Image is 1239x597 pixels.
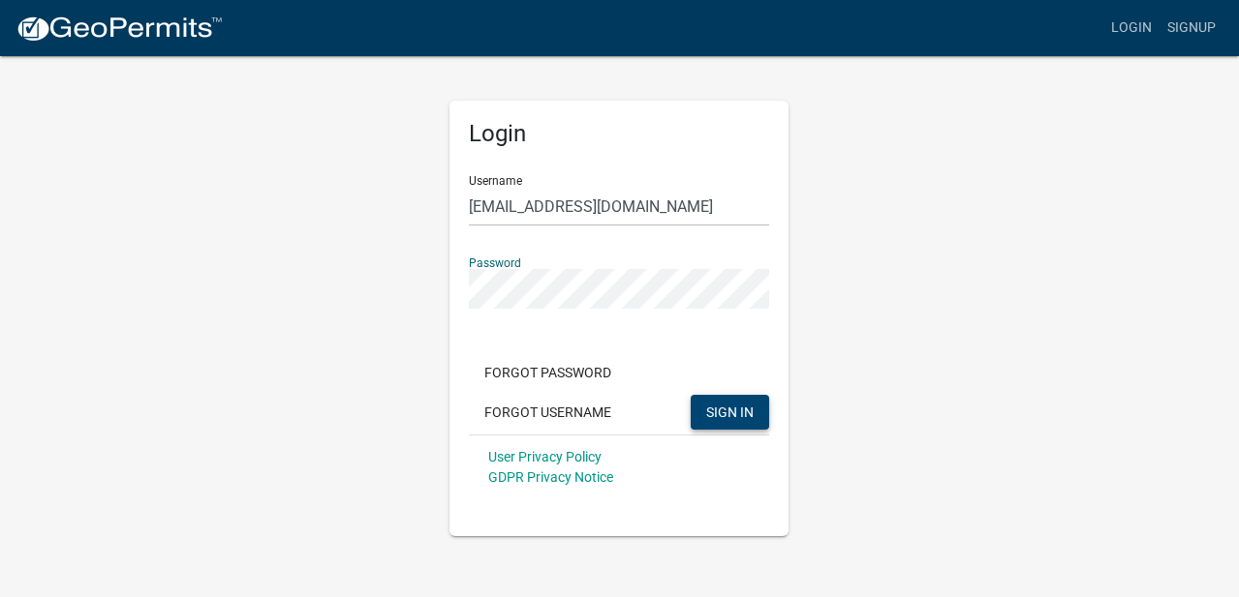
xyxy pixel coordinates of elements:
a: User Privacy Policy [488,449,602,464]
span: SIGN IN [706,403,754,419]
button: SIGN IN [691,395,769,430]
h5: Login [469,120,769,148]
a: Signup [1160,10,1224,46]
button: Forgot Username [469,395,627,430]
a: Login [1103,10,1160,46]
button: Forgot Password [469,355,627,390]
a: GDPR Privacy Notice [488,469,613,485]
